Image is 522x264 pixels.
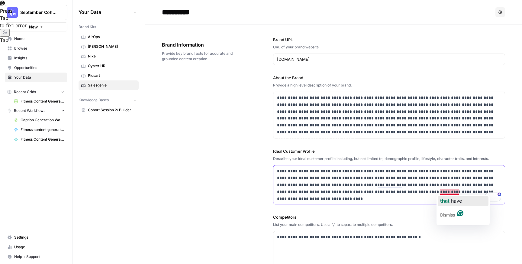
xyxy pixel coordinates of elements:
span: Opportunities [14,65,65,70]
a: Browse [5,44,67,53]
span: Browse [14,46,65,51]
label: About the Brand [273,75,505,81]
span: [PERSON_NAME] [88,44,136,49]
div: Provide a high level description of your brand. [273,83,505,88]
a: Fitness Content Generator ([PERSON_NAME]) [11,96,67,106]
span: Recent Workflows [14,108,45,113]
span: Cohort Session 2: Builder Exercise [88,107,136,113]
a: Usage [5,242,67,252]
span: Usage [14,244,65,250]
button: Recent Workflows [5,106,67,115]
a: Fitness Content Generator ([PERSON_NAME]) [11,135,67,144]
span: Fitness Content Generator ([PERSON_NAME]) [21,99,65,104]
a: Settings [5,233,67,242]
span: Fitness content generator (Do) [21,127,65,132]
div: URL of your brand website [273,44,505,50]
a: Your Data [5,73,67,82]
a: Oyster HR [79,61,139,71]
a: Caption Generation Workflow Sample [11,115,67,125]
span: Caption Generation Workflow Sample [21,117,65,123]
a: Nike [79,51,139,61]
input: www.sundaysoccer.com [277,56,501,62]
span: Salesgenie [88,83,136,88]
div: Describe your ideal customer profile including, but not limited to, demographic profile, lifestyl... [273,156,505,161]
a: Salesgenie [79,80,139,90]
a: Cohort Session 2: Builder Exercise [79,105,139,115]
span: Help + Support [14,254,65,259]
span: Insights [14,55,65,61]
span: Picsart [88,73,136,78]
a: Fitness content generator (Do) [11,125,67,135]
button: Help + Support [5,252,67,262]
div: List your main competitors. Use a "," to separate multiple competitors. [273,222,505,227]
span: Fitness Content Generator ([PERSON_NAME]) [21,137,65,142]
a: [PERSON_NAME] [79,42,139,51]
span: Knowledge Bases [79,97,109,103]
button: Recent Grids [5,87,67,96]
div: To enrich screen reader interactions, please activate Accessibility in Grammarly extension settings [273,165,505,204]
span: Oyster HR [88,63,136,69]
span: Nike [88,54,136,59]
a: Opportunities [5,63,67,73]
span: Settings [14,235,65,240]
label: Competitors [273,214,505,220]
span: Recent Grids [14,89,36,95]
span: Brand Information [162,41,239,48]
span: Your Data [14,75,65,80]
a: Insights [5,53,67,63]
label: Ideal Customer Profile [273,148,505,154]
span: Provide key brand facts for accurate and grounded content creation. [162,51,239,62]
a: Picsart [79,71,139,80]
